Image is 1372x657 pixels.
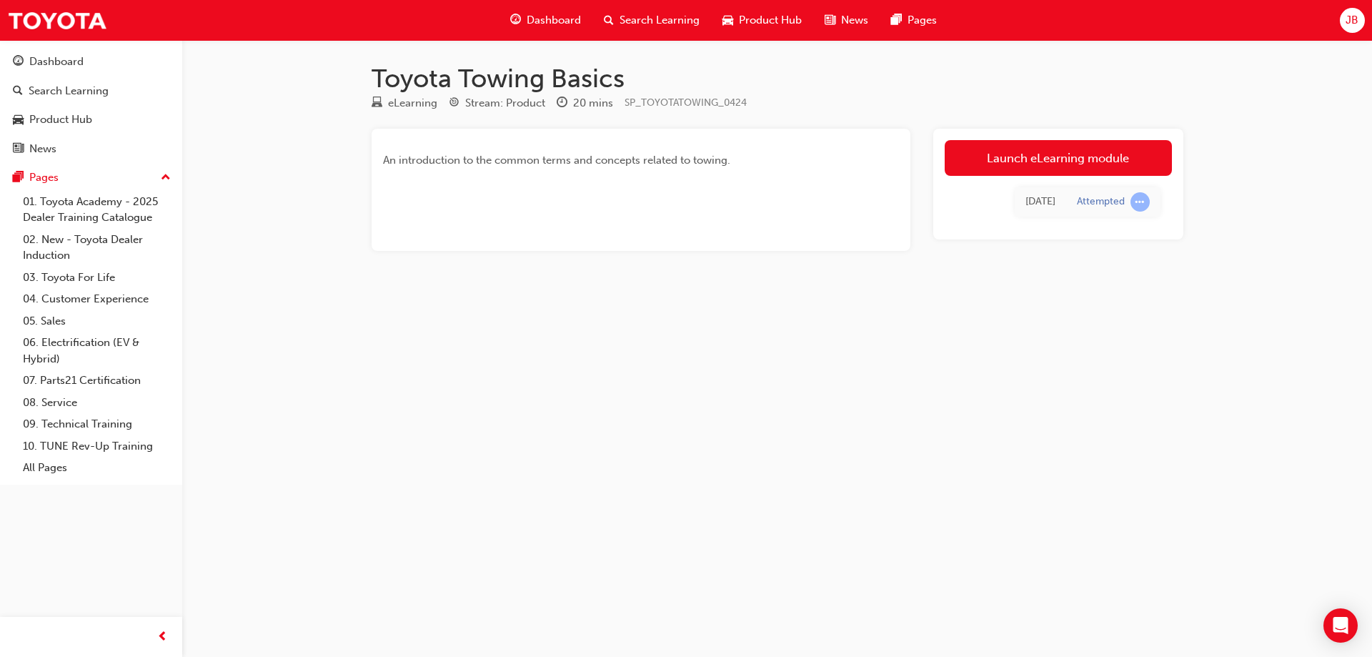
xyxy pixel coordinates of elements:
[891,11,902,29] span: pages-icon
[29,112,92,128] div: Product Hub
[1346,12,1358,29] span: JB
[465,95,545,112] div: Stream: Product
[499,6,592,35] a: guage-iconDashboard
[17,310,177,332] a: 05. Sales
[161,169,171,187] span: up-icon
[6,164,177,191] button: Pages
[449,97,459,110] span: target-icon
[711,6,813,35] a: car-iconProduct Hub
[6,78,177,104] a: Search Learning
[17,457,177,479] a: All Pages
[7,4,107,36] img: Trak
[17,267,177,289] a: 03. Toyota For Life
[29,54,84,70] div: Dashboard
[29,169,59,186] div: Pages
[527,12,581,29] span: Dashboard
[945,140,1172,176] a: Launch eLearning module
[573,95,613,112] div: 20 mins
[6,107,177,133] a: Product Hub
[739,12,802,29] span: Product Hub
[604,11,614,29] span: search-icon
[908,12,937,29] span: Pages
[620,12,700,29] span: Search Learning
[13,114,24,127] span: car-icon
[6,49,177,75] a: Dashboard
[825,11,835,29] span: news-icon
[625,97,747,109] span: Learning resource code
[13,85,23,98] span: search-icon
[17,370,177,392] a: 07. Parts21 Certification
[157,628,168,646] span: prev-icon
[13,56,24,69] span: guage-icon
[29,141,56,157] div: News
[372,63,1183,94] h1: Toyota Towing Basics
[17,288,177,310] a: 04. Customer Experience
[1323,608,1358,643] div: Open Intercom Messenger
[17,332,177,370] a: 06. Electrification (EV & Hybrid)
[17,191,177,229] a: 01. Toyota Academy - 2025 Dealer Training Catalogue
[449,94,545,112] div: Stream
[557,94,613,112] div: Duration
[1340,8,1365,33] button: JB
[372,97,382,110] span: learningResourceType_ELEARNING-icon
[813,6,880,35] a: news-iconNews
[17,392,177,414] a: 08. Service
[841,12,868,29] span: News
[592,6,711,35] a: search-iconSearch Learning
[17,229,177,267] a: 02. New - Toyota Dealer Induction
[1025,194,1055,210] div: Thu Aug 14 2025 14:01:52 GMT+1000 (Australian Eastern Standard Time)
[388,95,437,112] div: eLearning
[6,46,177,164] button: DashboardSearch LearningProduct HubNews
[17,413,177,435] a: 09. Technical Training
[880,6,948,35] a: pages-iconPages
[17,435,177,458] a: 10. TUNE Rev-Up Training
[29,83,109,99] div: Search Learning
[13,172,24,184] span: pages-icon
[1130,192,1150,212] span: learningRecordVerb_ATTEMPT-icon
[372,94,437,112] div: Type
[557,97,567,110] span: clock-icon
[383,154,730,167] span: An introduction to the common terms and concepts related to towing.
[510,11,521,29] span: guage-icon
[13,143,24,156] span: news-icon
[722,11,733,29] span: car-icon
[1077,195,1125,209] div: Attempted
[6,136,177,162] a: News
